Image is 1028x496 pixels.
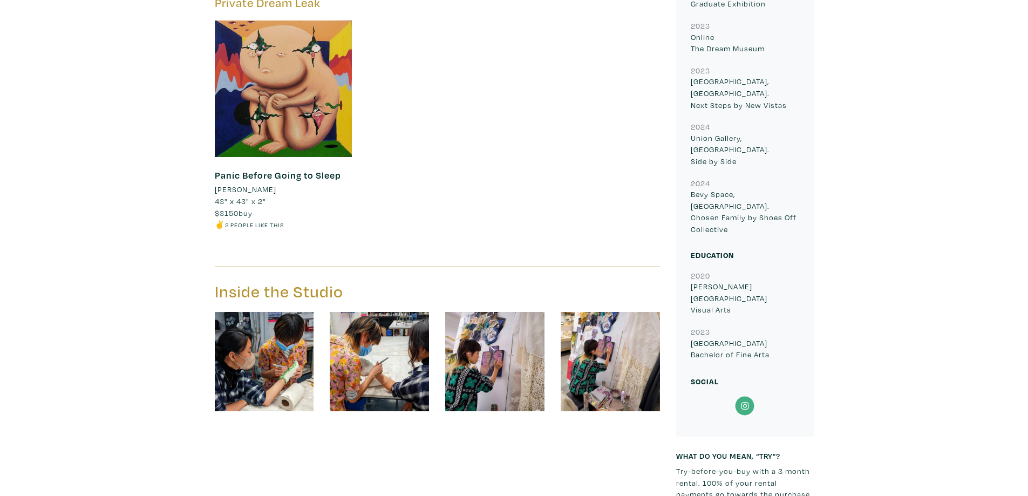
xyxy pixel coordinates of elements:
[676,451,814,460] h6: What do you mean, “try”?
[691,188,799,235] p: Bevy Space, [GEOGRAPHIC_DATA]. Chosen Family by Shoes Off Collective
[215,282,430,302] h3: Inside the Studio
[691,31,799,55] p: Online The Dream Museum
[561,312,660,411] img: phpThumb.php
[691,327,710,337] small: 2023
[215,184,352,195] a: [PERSON_NAME]
[691,76,799,111] p: [GEOGRAPHIC_DATA], [GEOGRAPHIC_DATA]. Next Steps by New Vistas
[215,169,341,181] a: Panic Before Going to Sleep
[691,65,710,76] small: 2023
[691,121,710,132] small: 2024
[215,196,266,206] span: 43" x 43" x 2"
[445,312,544,411] img: phpThumb.php
[215,208,253,218] span: buy
[691,21,710,31] small: 2023
[215,184,276,195] li: [PERSON_NAME]
[691,178,710,188] small: 2024
[691,337,799,361] p: [GEOGRAPHIC_DATA] Bachelor of Fine Arta
[215,208,239,218] span: $3150
[691,270,710,281] small: 2020
[330,312,429,411] img: phpThumb.php
[691,376,719,386] small: Social
[691,281,799,316] p: [PERSON_NAME][GEOGRAPHIC_DATA] Visual Arts
[215,312,314,411] img: phpThumb.php
[691,132,799,167] p: Union Gallery, [GEOGRAPHIC_DATA]. Side by Side
[225,221,284,229] small: 2 people like this
[691,250,734,260] small: Education
[215,219,352,230] li: ✌️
